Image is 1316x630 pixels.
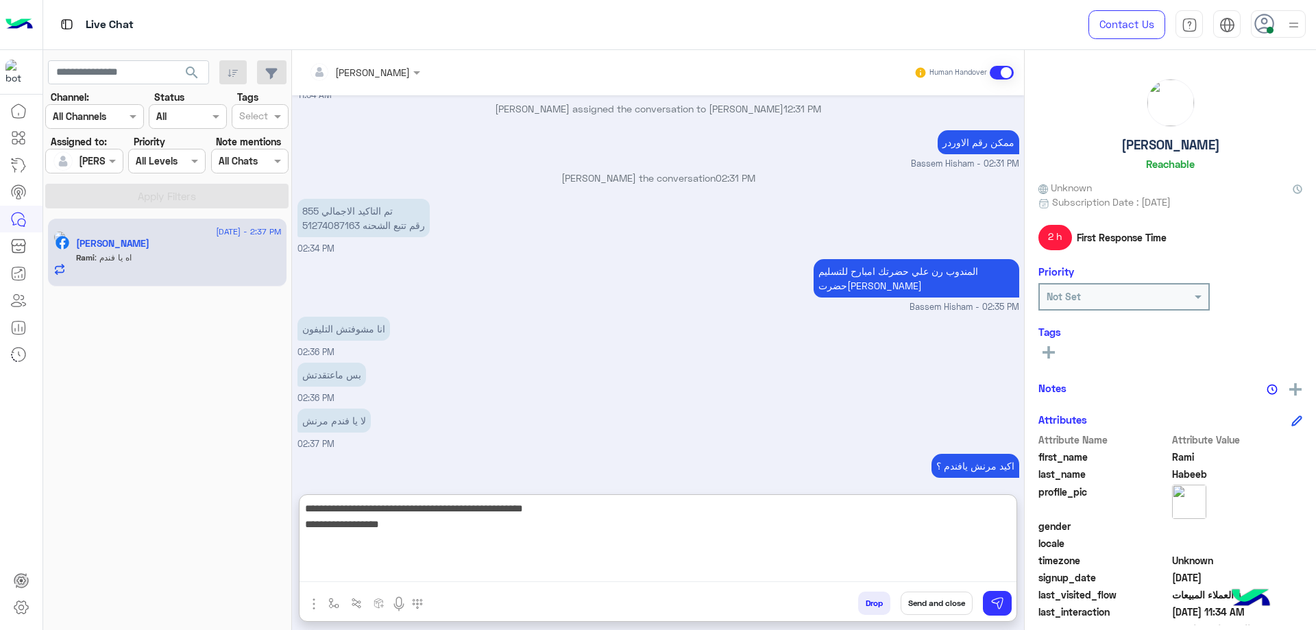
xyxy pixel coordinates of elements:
img: tab [1219,17,1235,33]
span: Rami [76,252,95,263]
img: tab [1182,17,1197,33]
span: locale [1038,536,1169,550]
p: 29/8/2025, 2:35 PM [814,259,1019,298]
span: Unknown [1172,553,1303,568]
p: 29/8/2025, 2:36 PM [297,317,390,341]
span: 11:34 AM [297,90,332,100]
img: 713415422032625 [5,60,30,84]
p: [PERSON_NAME] the conversation [297,171,1019,185]
label: Status [154,90,184,104]
span: last_interaction [1038,605,1169,619]
span: First Response Time [1077,230,1167,245]
span: 02:36 PM [297,393,334,403]
h6: Reachable [1146,158,1195,170]
img: Facebook [56,236,69,250]
img: send voice note [391,596,407,612]
button: Send and close [901,592,973,615]
img: Trigger scenario [351,598,362,609]
img: picture [53,231,66,243]
img: make a call [412,598,423,609]
img: create order [374,598,385,609]
button: create order [368,592,391,614]
img: picture [1172,485,1206,519]
span: 2025-08-29T08:34:07.225Z [1172,605,1303,619]
p: [PERSON_NAME] assigned the conversation to [PERSON_NAME] [297,101,1019,116]
span: اه يا فندم [95,252,132,263]
span: signup_date [1038,570,1169,585]
img: send message [990,596,1004,610]
span: Attribute Value [1172,433,1303,447]
button: select flow [323,592,345,614]
img: select flow [328,598,339,609]
h5: Rami Habeeb [76,238,149,250]
span: profile_pic [1038,485,1169,516]
h6: Notes [1038,382,1067,394]
span: gender [1038,519,1169,533]
span: خدمة العملاء المبيعات [1172,587,1303,602]
h6: Priority [1038,265,1074,278]
img: picture [1147,80,1194,126]
button: Drop [858,592,890,615]
img: hulul-logo.png [1227,575,1275,623]
span: timezone [1038,553,1169,568]
span: last_visited_flow [1038,587,1169,602]
span: 02:31 PM [716,172,755,184]
span: 02:37 PM [297,439,334,449]
img: Logo [5,10,33,39]
span: 12:31 PM [783,103,821,114]
img: defaultAdmin.png [53,152,73,171]
span: 2025-08-27T07:27:38.933Z [1172,570,1303,585]
button: Trigger scenario [345,592,368,614]
label: Priority [134,134,165,149]
span: 02:34 PM [297,243,334,254]
h6: Attributes [1038,413,1087,426]
span: null [1172,536,1303,550]
p: 29/8/2025, 2:36 PM [297,363,366,387]
span: [DATE] - 2:37 PM [216,226,281,238]
span: Attribute Name [1038,433,1169,447]
img: notes [1267,384,1278,395]
span: Unknown [1038,180,1092,195]
p: 29/8/2025, 2:37 PM [297,409,371,433]
img: profile [1285,16,1302,34]
span: Bassem Hisham - 02:31 PM [911,158,1019,171]
a: tab [1175,10,1203,39]
small: Human Handover [929,67,987,78]
span: 02:36 PM [297,347,334,357]
span: Bassem Hisham - 02:35 PM [910,301,1019,314]
img: add [1289,383,1302,396]
p: Live Chat [86,16,134,34]
span: last_name [1038,467,1169,481]
div: Select [237,108,268,126]
h5: [PERSON_NAME] [1121,137,1220,153]
span: 2 h [1038,225,1072,250]
span: Rami [1172,450,1303,464]
p: 29/8/2025, 2:31 PM [938,130,1019,154]
img: tab [58,16,75,33]
a: Contact Us [1088,10,1165,39]
p: 29/8/2025, 2:34 PM [297,199,430,237]
span: first_name [1038,450,1169,464]
span: null [1172,519,1303,533]
button: search [175,60,209,90]
label: Tags [237,90,258,104]
img: send attachment [306,596,322,612]
p: 29/8/2025, 2:37 PM [931,454,1019,478]
label: Note mentions [216,134,281,149]
label: Channel: [51,90,89,104]
label: Assigned to: [51,134,107,149]
button: Apply Filters [45,184,289,208]
span: Subscription Date : [DATE] [1052,195,1171,209]
span: search [184,64,200,81]
span: Habeeb [1172,467,1303,481]
h6: Tags [1038,326,1302,338]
